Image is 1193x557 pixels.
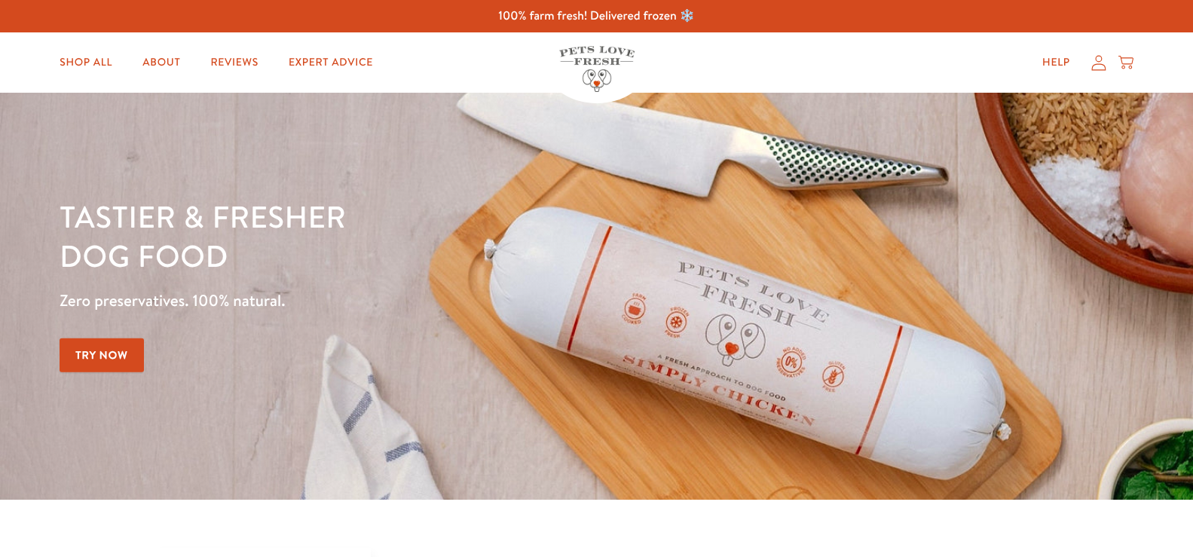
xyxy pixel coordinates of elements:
a: Try Now [60,338,144,372]
a: Help [1030,47,1082,78]
a: About [130,47,192,78]
a: Reviews [198,47,270,78]
p: Zero preservatives. 100% natural. [60,287,775,314]
img: Pets Love Fresh [559,46,635,92]
h1: Tastier & fresher dog food [60,197,775,275]
a: Expert Advice [277,47,385,78]
a: Shop All [47,47,124,78]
